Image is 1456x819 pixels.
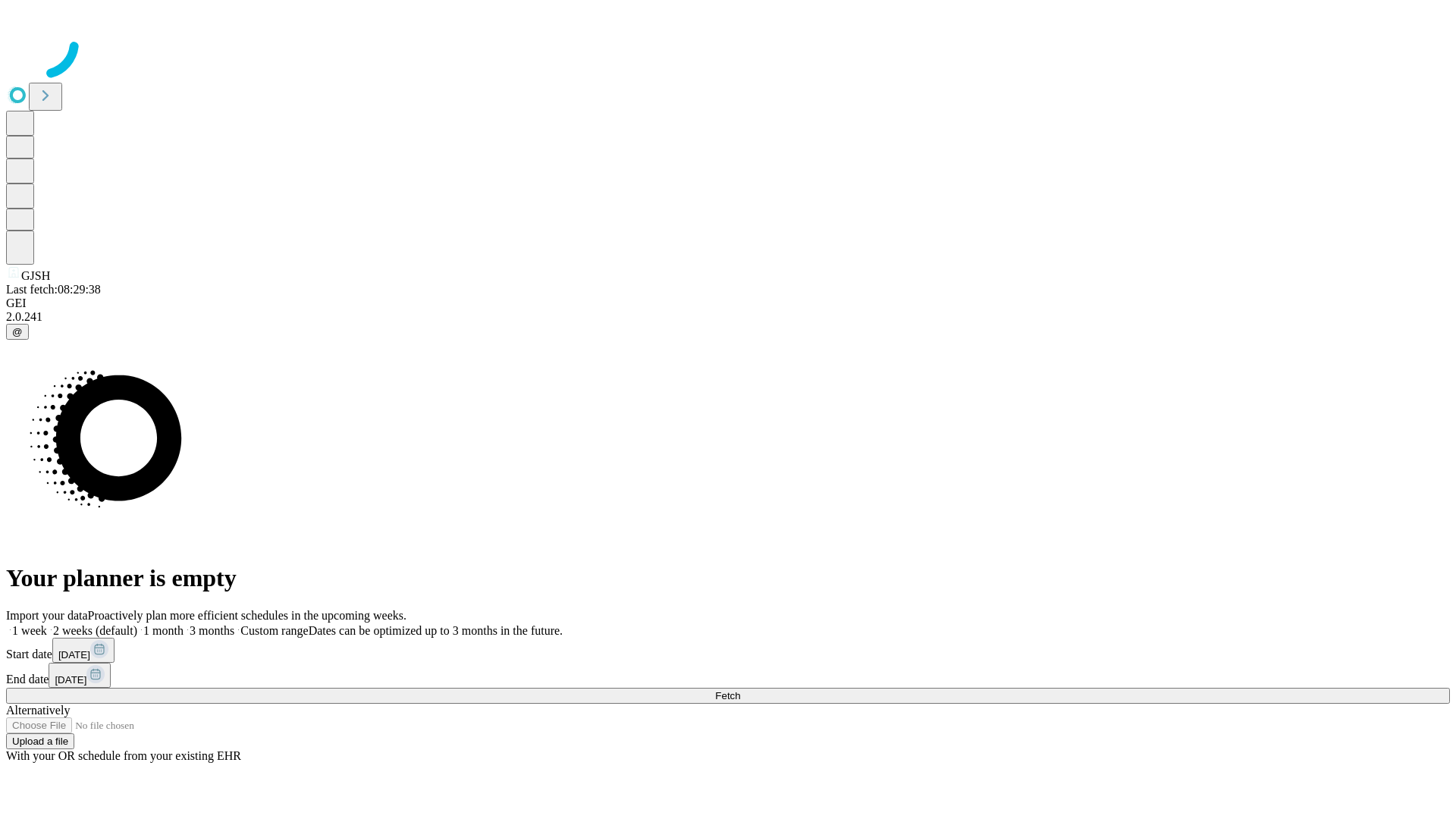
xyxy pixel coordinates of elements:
[49,663,111,688] button: [DATE]
[240,624,308,637] span: Custom range
[6,297,1450,310] div: GEI
[55,674,86,686] span: [DATE]
[12,326,23,337] span: @
[6,704,70,717] span: Alternatively
[6,324,29,340] button: @
[309,624,563,637] span: Dates can be optimized up to 3 months in the future.
[6,733,74,749] button: Upload a file
[6,688,1450,704] button: Fetch
[715,690,740,701] span: Fetch
[6,564,1450,592] h1: Your planner is empty
[12,624,47,637] span: 1 week
[190,624,234,637] span: 3 months
[21,269,50,282] span: GJSH
[88,609,406,622] span: Proactively plan more efficient schedules in the upcoming weeks.
[6,283,101,296] span: Last fetch: 08:29:38
[52,638,115,663] button: [DATE]
[58,649,90,661] span: [DATE]
[6,310,1450,324] div: 2.0.241
[6,609,88,622] span: Import your data
[53,624,137,637] span: 2 weeks (default)
[6,638,1450,663] div: Start date
[143,624,184,637] span: 1 month
[6,749,241,762] span: With your OR schedule from your existing EHR
[6,663,1450,688] div: End date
